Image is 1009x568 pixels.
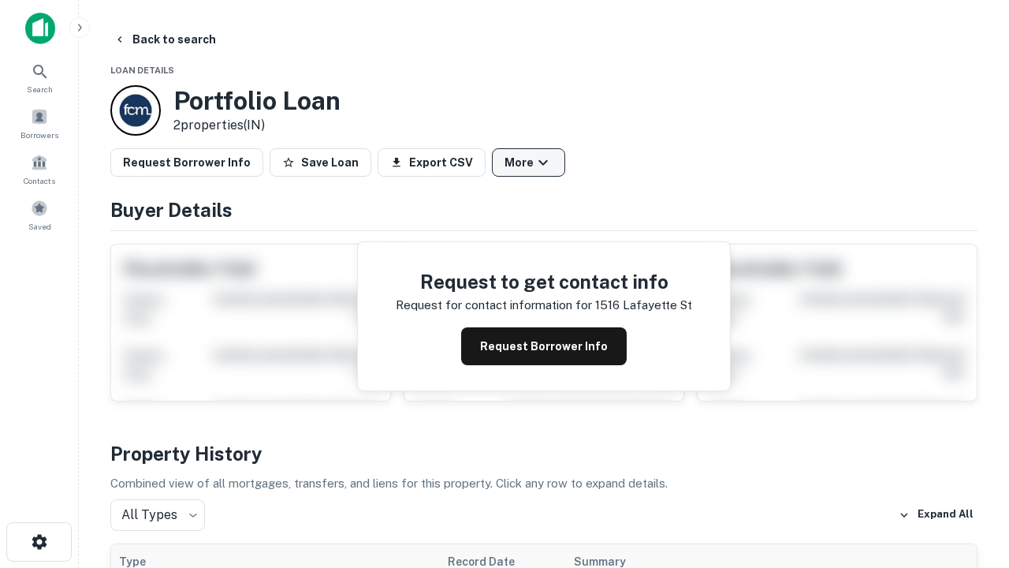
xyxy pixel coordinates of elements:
p: 1516 lafayette st [595,296,692,315]
a: Contacts [5,148,74,190]
h4: Request to get contact info [396,267,692,296]
span: Contacts [24,174,55,187]
button: Expand All [895,503,977,527]
h4: Buyer Details [110,196,977,224]
button: Back to search [107,25,222,54]
p: 2 properties (IN) [173,116,341,135]
button: Export CSV [378,148,486,177]
h3: Portfolio Loan [173,86,341,116]
span: Borrowers [20,129,58,141]
div: All Types [110,499,205,531]
span: Saved [28,220,51,233]
p: Request for contact information for [396,296,592,315]
h4: Property History [110,439,977,468]
a: Search [5,56,74,99]
button: Request Borrower Info [110,148,263,177]
a: Saved [5,193,74,236]
p: Combined view of all mortgages, transfers, and liens for this property. Click any row to expand d... [110,474,977,493]
span: Search [27,83,53,95]
img: capitalize-icon.png [25,13,55,44]
button: Save Loan [270,148,371,177]
button: More [492,148,565,177]
span: Loan Details [110,65,174,75]
iframe: Chat Widget [930,391,1009,467]
button: Request Borrower Info [461,327,627,365]
a: Borrowers [5,102,74,144]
